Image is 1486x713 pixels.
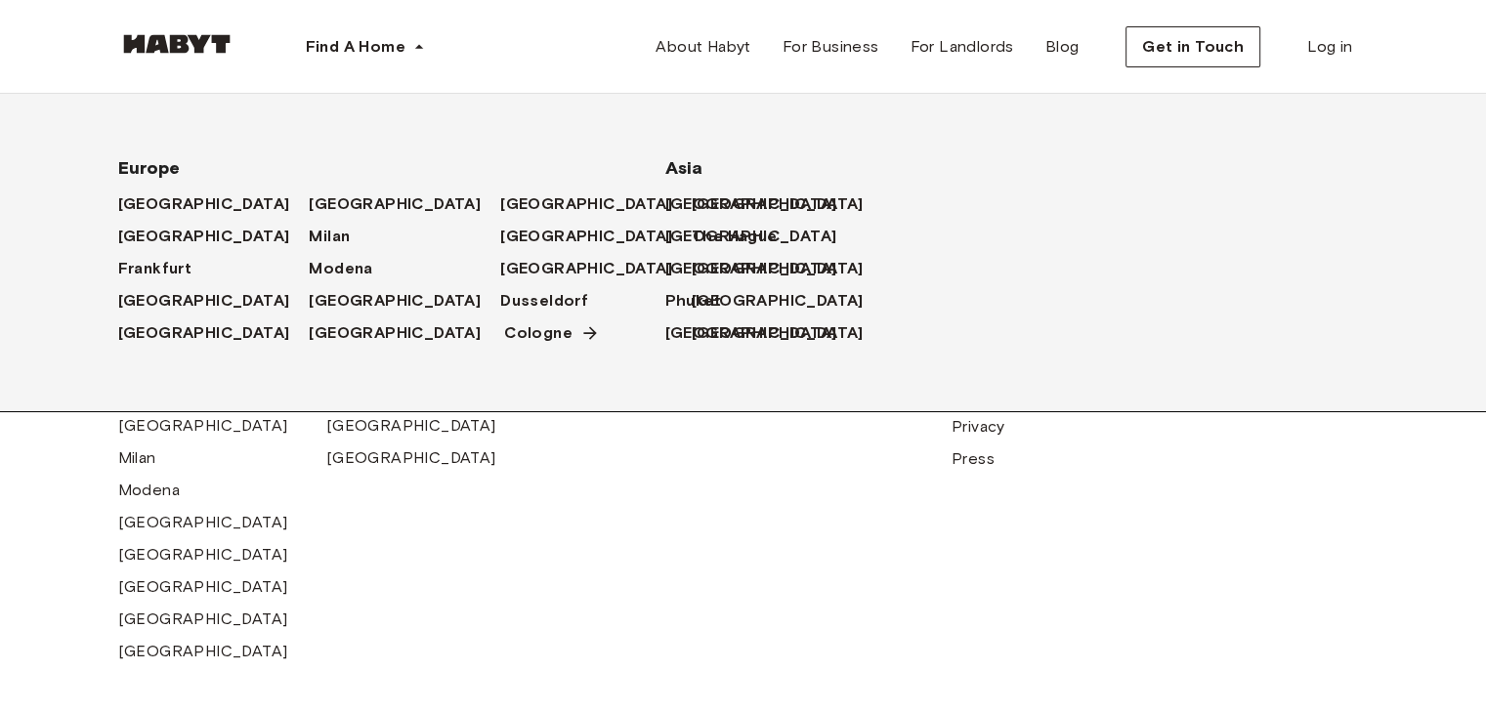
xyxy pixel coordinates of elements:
[290,27,441,66] button: Find A Home
[665,192,857,216] a: [GEOGRAPHIC_DATA]
[306,35,405,59] span: Find A Home
[326,414,496,438] a: [GEOGRAPHIC_DATA]
[118,575,288,599] a: [GEOGRAPHIC_DATA]
[692,289,864,313] span: [GEOGRAPHIC_DATA]
[118,257,212,280] a: Frankfurt
[118,479,180,502] a: Modena
[665,289,741,313] a: Phuket
[118,511,288,534] a: [GEOGRAPHIC_DATA]
[504,321,592,345] a: Cologne
[118,640,288,663] a: [GEOGRAPHIC_DATA]
[767,27,895,66] a: For Business
[1045,35,1080,59] span: Blog
[118,608,288,631] a: [GEOGRAPHIC_DATA]
[692,192,883,216] a: [GEOGRAPHIC_DATA]
[500,225,692,248] a: [GEOGRAPHIC_DATA]
[118,321,310,345] a: [GEOGRAPHIC_DATA]
[665,192,837,216] span: [GEOGRAPHIC_DATA]
[118,289,310,313] a: [GEOGRAPHIC_DATA]
[118,446,156,470] a: Milan
[1030,27,1095,66] a: Blog
[500,257,672,280] span: [GEOGRAPHIC_DATA]
[500,192,672,216] span: [GEOGRAPHIC_DATA]
[118,34,235,54] img: Habyt
[309,192,481,216] span: [GEOGRAPHIC_DATA]
[665,289,721,313] span: Phuket
[309,192,500,216] a: [GEOGRAPHIC_DATA]
[692,257,883,280] a: [GEOGRAPHIC_DATA]
[500,257,692,280] a: [GEOGRAPHIC_DATA]
[118,543,288,566] a: [GEOGRAPHIC_DATA]
[118,192,310,216] a: [GEOGRAPHIC_DATA]
[1125,26,1260,67] button: Get in Touch
[500,289,588,313] span: Dusseldorf
[118,414,288,438] a: [GEOGRAPHIC_DATA]
[783,35,879,59] span: For Business
[309,321,500,345] a: [GEOGRAPHIC_DATA]
[118,321,290,345] span: [GEOGRAPHIC_DATA]
[326,446,496,470] a: [GEOGRAPHIC_DATA]
[692,289,883,313] a: [GEOGRAPHIC_DATA]
[665,321,837,345] span: [GEOGRAPHIC_DATA]
[665,156,822,180] span: Asia
[504,321,573,345] span: Cologne
[309,225,369,248] a: Milan
[640,27,766,66] a: About Habyt
[656,35,750,59] span: About Habyt
[309,225,350,248] span: Milan
[665,257,837,280] span: [GEOGRAPHIC_DATA]
[665,257,857,280] a: [GEOGRAPHIC_DATA]
[118,156,603,180] span: Europe
[952,447,995,471] a: Press
[309,289,481,313] span: [GEOGRAPHIC_DATA]
[500,192,692,216] a: [GEOGRAPHIC_DATA]
[309,321,481,345] span: [GEOGRAPHIC_DATA]
[118,225,290,248] span: [GEOGRAPHIC_DATA]
[894,27,1029,66] a: For Landlords
[1142,35,1244,59] span: Get in Touch
[665,321,857,345] a: [GEOGRAPHIC_DATA]
[500,289,608,313] a: Dusseldorf
[1307,35,1352,59] span: Log in
[1292,27,1368,66] a: Log in
[309,257,372,280] span: Modena
[665,225,857,248] a: [GEOGRAPHIC_DATA]
[500,225,672,248] span: [GEOGRAPHIC_DATA]
[309,257,392,280] a: Modena
[118,289,290,313] span: [GEOGRAPHIC_DATA]
[910,35,1013,59] span: For Landlords
[118,225,310,248] a: [GEOGRAPHIC_DATA]
[309,289,500,313] a: [GEOGRAPHIC_DATA]
[118,257,192,280] span: Frankfurt
[952,415,1005,439] a: Privacy
[665,225,837,248] span: [GEOGRAPHIC_DATA]
[118,192,290,216] span: [GEOGRAPHIC_DATA]
[692,321,883,345] a: [GEOGRAPHIC_DATA]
